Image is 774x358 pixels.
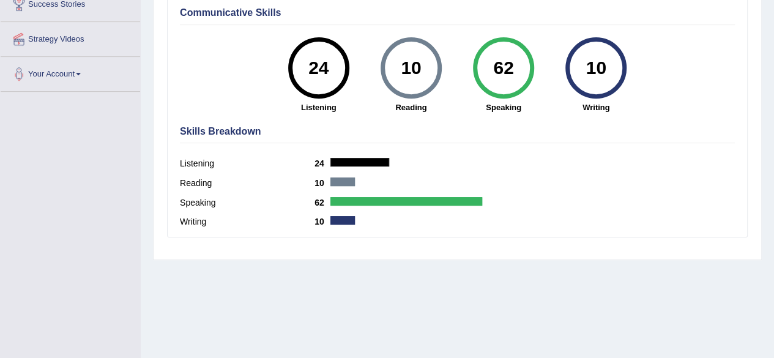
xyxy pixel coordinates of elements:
a: Strategy Videos [1,22,140,53]
a: Your Account [1,57,140,88]
label: Speaking [180,196,314,209]
b: 24 [314,158,330,168]
label: Listening [180,157,314,170]
h4: Skills Breakdown [180,126,735,137]
h4: Communicative Skills [180,7,735,18]
div: 10 [574,42,619,94]
b: 10 [314,217,330,226]
b: 62 [314,198,330,207]
label: Writing [180,215,314,228]
strong: Listening [278,102,359,113]
strong: Speaking [463,102,543,113]
div: 24 [296,42,341,94]
strong: Reading [371,102,451,113]
strong: Writing [556,102,636,113]
div: 10 [389,42,433,94]
label: Reading [180,177,314,190]
div: 62 [481,42,526,94]
b: 10 [314,178,330,188]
